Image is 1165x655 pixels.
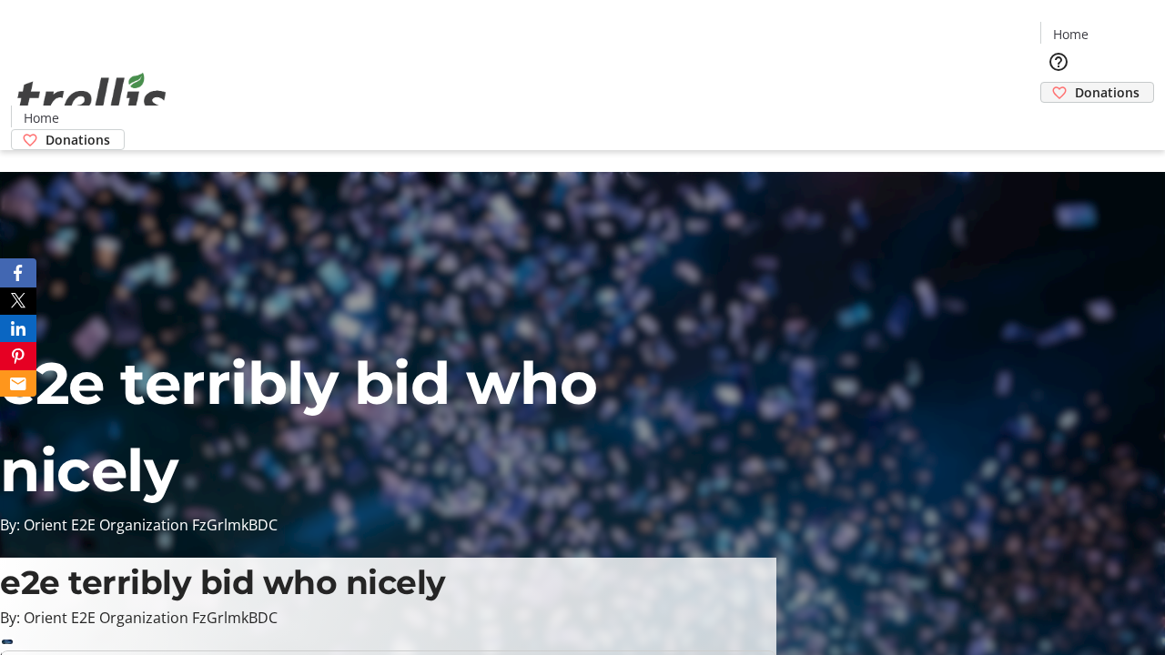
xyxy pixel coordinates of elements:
[11,53,173,144] img: Orient E2E Organization FzGrlmkBDC's Logo
[24,108,59,127] span: Home
[11,129,125,150] a: Donations
[1041,25,1099,44] a: Home
[1075,83,1140,102] span: Donations
[1040,103,1077,139] button: Cart
[46,130,110,149] span: Donations
[1040,44,1077,80] button: Help
[1053,25,1089,44] span: Home
[1040,82,1154,103] a: Donations
[12,108,70,127] a: Home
